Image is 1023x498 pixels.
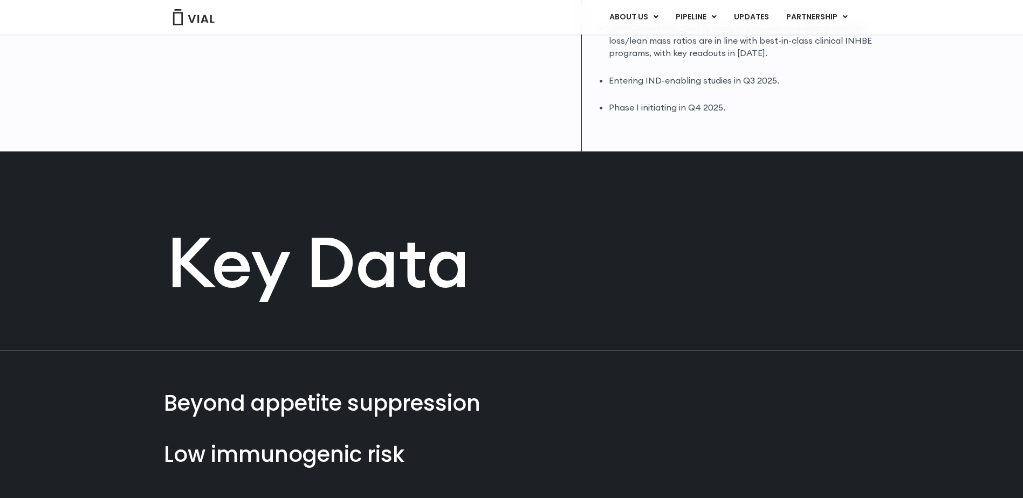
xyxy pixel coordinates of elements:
li: Entering IND-enabling studies in Q3 2025. [609,74,883,87]
a: UPDATES [725,8,777,26]
div: Beyond appetite suppression [164,388,860,419]
li: [DEMOGRAPHIC_DATA] study in progress to validate that fat loss/lean mass ratios are in line with ... [609,22,883,59]
a: PARTNERSHIPMenu Toggle [778,8,856,26]
a: ABOUT USMenu Toggle [601,8,667,26]
li: Phase I initiating in Q4 2025. [609,101,883,114]
div: Low immunogenic risk [164,439,860,470]
a: PIPELINEMenu Toggle [667,8,725,26]
img: Vial Logo [172,9,215,25]
h2: Key Data [167,227,857,297]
